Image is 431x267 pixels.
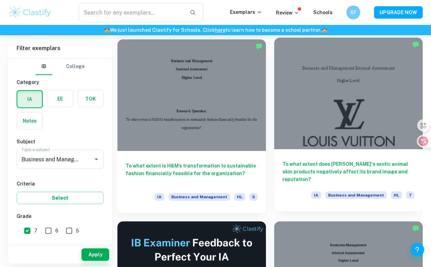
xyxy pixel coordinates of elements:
p: Review [276,9,299,17]
a: To what extent is H&M’s transformation to sustainable fashion financially feasible for the organi... [117,39,266,213]
span: 5 [249,193,258,201]
span: 6 [55,227,58,235]
button: IA [17,91,42,107]
img: Marked [256,43,262,50]
button: Select [17,192,104,204]
img: Marked [412,41,419,48]
span: HL [234,193,245,201]
h6: XF [349,9,357,16]
button: EE [47,90,73,107]
span: 🏫 [104,27,110,33]
img: Clastify logo [8,6,52,19]
button: UPGRADE NOW [374,6,423,19]
div: Filter type choice [36,58,85,75]
h6: To what extent does [PERSON_NAME]‘s exotic animal skin products negatively affect its brand image... [282,160,414,183]
span: IA [154,193,164,201]
h6: Subject [17,138,104,145]
img: Marked [412,225,419,232]
button: Help and Feedback [410,243,424,257]
button: XF [346,6,360,19]
a: Schools [313,10,333,15]
h6: Criteria [17,180,104,188]
span: Business and Management [169,193,230,201]
span: 🏫 [322,27,327,33]
button: College [66,58,85,75]
button: Notes [17,113,42,129]
span: Business and Management [325,191,387,199]
h6: Filter exemplars [8,39,112,58]
h6: To what extent is H&M’s transformation to sustainable fashion financially feasible for the organi... [126,162,258,185]
button: Apply [82,248,109,261]
span: 7 [406,191,414,199]
h6: Category [17,78,104,86]
h6: Grade [17,212,104,220]
a: here [215,27,226,33]
span: 5 [76,227,79,235]
h6: We just launched Clastify for Schools. Click to learn how to become a school partner. [1,26,430,34]
p: Exemplars [230,8,262,16]
label: Type a subject [21,146,50,152]
input: Search for any exemplars... [79,3,184,22]
span: 7 [34,227,37,235]
button: IB [36,58,52,75]
span: IA [311,191,321,199]
a: To what extent does [PERSON_NAME]‘s exotic animal skin products negatively affect its brand image... [274,39,423,213]
button: Open [92,154,101,164]
button: TOK [78,90,103,107]
span: HL [391,191,402,199]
